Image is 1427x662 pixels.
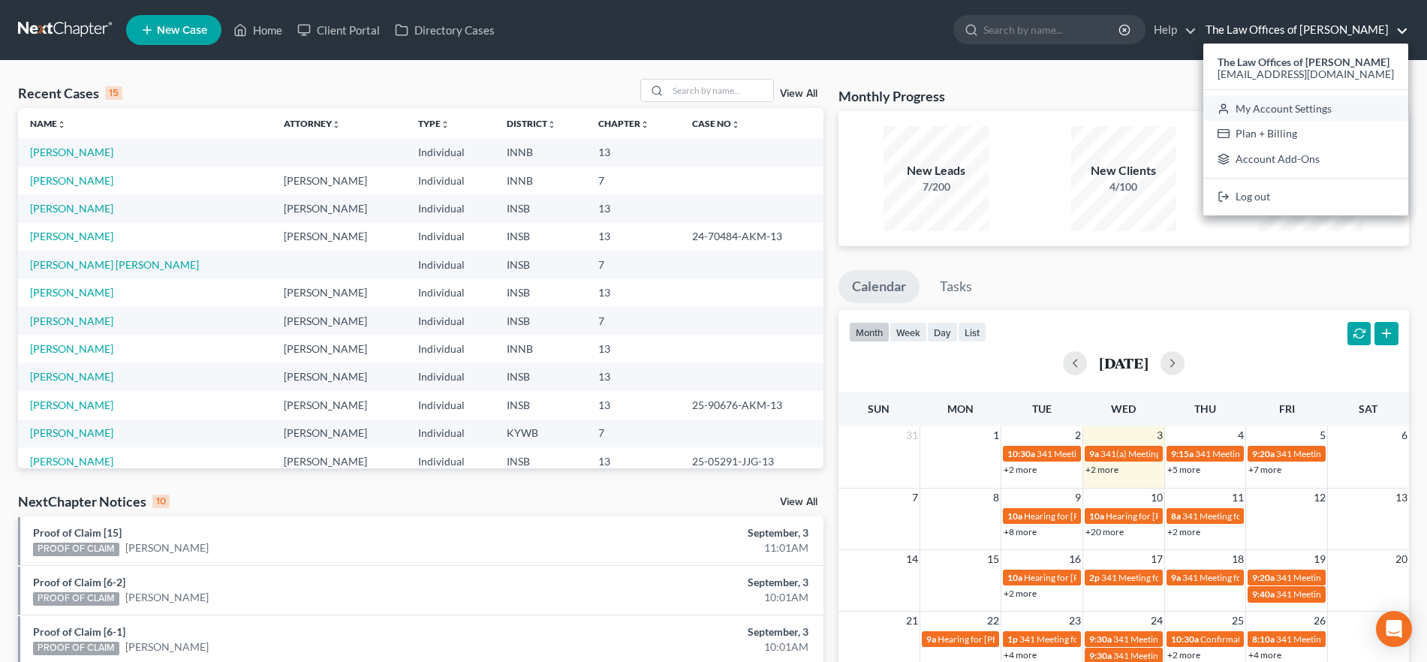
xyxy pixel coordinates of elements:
[1099,355,1149,371] h2: [DATE]
[680,391,823,419] td: 25-90676-AKM-13
[598,118,649,129] a: Chapterunfold_more
[1252,572,1275,583] span: 9:20a
[1146,17,1197,44] a: Help
[1004,526,1037,537] a: +8 more
[1004,649,1037,660] a: +4 more
[1149,550,1164,568] span: 17
[125,540,209,555] a: [PERSON_NAME]
[905,612,920,630] span: 21
[1004,464,1037,475] a: +2 more
[272,447,406,475] td: [PERSON_NAME]
[33,592,119,606] div: PROOF OF CLAIM
[986,612,1001,630] span: 22
[1067,612,1082,630] span: 23
[30,314,113,327] a: [PERSON_NAME]
[1171,572,1181,583] span: 9a
[406,251,495,278] td: Individual
[1252,633,1275,645] span: 8:10a
[495,138,587,166] td: INNB
[1167,464,1200,475] a: +5 more
[680,447,823,475] td: 25-05291-JJG-13
[332,120,341,129] i: unfold_more
[1394,489,1409,507] span: 13
[586,138,680,166] td: 13
[1007,448,1035,459] span: 10:30a
[1106,510,1302,522] span: Hearing for [PERSON_NAME] & [PERSON_NAME]
[680,223,823,251] td: 24-70484-AKM-13
[406,447,495,475] td: Individual
[30,426,113,439] a: [PERSON_NAME]
[1203,44,1408,215] div: The Law Offices of [PERSON_NAME]
[1276,572,1411,583] span: 341 Meeting for [PERSON_NAME]
[1230,489,1245,507] span: 11
[560,540,808,555] div: 11:01AM
[911,489,920,507] span: 7
[1171,448,1194,459] span: 9:15a
[1203,146,1408,172] a: Account Add-Ons
[586,363,680,391] td: 13
[1085,526,1124,537] a: +20 more
[938,633,1134,645] span: Hearing for [PERSON_NAME] & [PERSON_NAME]
[927,322,958,342] button: day
[640,120,649,129] i: unfold_more
[387,17,502,44] a: Directory Cases
[1218,68,1394,80] span: [EMAIL_ADDRESS][DOMAIN_NAME]
[1236,426,1245,444] span: 4
[33,543,119,556] div: PROOF OF CLAIM
[157,25,207,36] span: New Case
[1089,448,1099,459] span: 9a
[1071,162,1176,179] div: New Clients
[838,87,945,105] h3: Monthly Progress
[1167,649,1200,660] a: +2 more
[1248,649,1281,660] a: +4 more
[1155,426,1164,444] span: 3
[905,550,920,568] span: 14
[1149,612,1164,630] span: 24
[1252,448,1275,459] span: 9:20a
[1007,572,1022,583] span: 10a
[1037,448,1172,459] span: 341 Meeting for [PERSON_NAME]
[1400,426,1409,444] span: 6
[418,118,450,129] a: Typeunfold_more
[780,497,817,507] a: View All
[1203,121,1408,146] a: Plan + Billing
[1073,489,1082,507] span: 9
[441,120,450,129] i: unfold_more
[547,120,556,129] i: unfold_more
[1318,426,1327,444] span: 5
[33,526,122,539] a: Proof of Claim [15]
[495,167,587,194] td: INNB
[1252,588,1275,600] span: 9:40a
[495,420,587,447] td: KYWB
[560,525,808,540] div: September, 3
[1198,17,1408,44] a: The Law Offices of [PERSON_NAME]
[290,17,387,44] a: Client Portal
[983,16,1121,44] input: Search by name...
[272,278,406,306] td: [PERSON_NAME]
[992,426,1001,444] span: 1
[125,639,209,654] a: [PERSON_NAME]
[586,447,680,475] td: 13
[284,118,341,129] a: Attorneyunfold_more
[507,118,556,129] a: Districtunfold_more
[1218,56,1389,68] strong: The Law Offices of [PERSON_NAME]
[884,162,989,179] div: New Leads
[1101,572,1236,583] span: 341 Meeting for [PERSON_NAME]
[905,426,920,444] span: 31
[1248,464,1281,475] a: +7 more
[18,84,122,102] div: Recent Cases
[692,118,740,129] a: Case Nounfold_more
[560,639,808,654] div: 10:01AM
[33,642,119,655] div: PROOF OF CLAIM
[868,402,890,415] span: Sun
[1394,550,1409,568] span: 20
[1113,633,1248,645] span: 341 Meeting for [PERSON_NAME]
[1194,402,1216,415] span: Thu
[947,402,974,415] span: Mon
[1279,402,1295,415] span: Fri
[406,420,495,447] td: Individual
[586,194,680,222] td: 13
[1113,650,1248,661] span: 341 Meeting for [PERSON_NAME]
[1100,448,1246,459] span: 341(a) Meeting for [PERSON_NAME]
[406,307,495,335] td: Individual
